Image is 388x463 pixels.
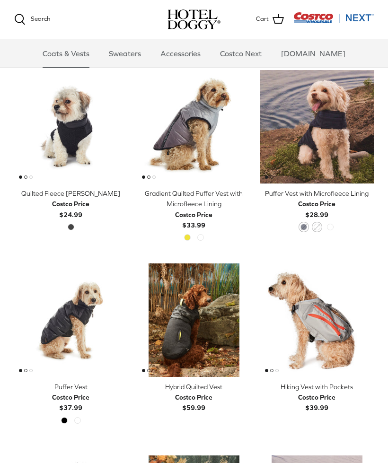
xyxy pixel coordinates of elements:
div: Quilted Fleece [PERSON_NAME] [14,188,128,199]
span: Search [31,15,50,22]
b: $59.99 [175,392,212,411]
a: Quilted Fleece Melton Vest [14,70,128,183]
div: Puffer Vest [14,382,128,392]
div: Costco Price [175,392,212,402]
a: Hiking Vest with Pockets [260,263,374,377]
b: $33.99 [175,210,212,229]
a: Cart [256,13,284,26]
a: Puffer Vest Costco Price$37.99 [14,382,128,413]
div: Gradient Quilted Puffer Vest with Microfleece Lining [137,188,251,210]
a: Sweaters [100,39,150,68]
a: Hybrid Quilted Vest Costco Price$59.99 [137,382,251,413]
div: Costco Price [298,199,335,209]
span: Cart [256,14,269,24]
img: hoteldoggycom [168,9,220,29]
a: Puffer Vest [14,263,128,377]
a: Coats & Vests [34,39,98,68]
a: Hiking Vest with Pockets Costco Price$39.99 [260,382,374,413]
div: Costco Price [298,392,335,402]
div: Hiking Vest with Pockets [260,382,374,392]
b: $37.99 [52,392,89,411]
a: Search [14,14,50,25]
a: [DOMAIN_NAME] [273,39,354,68]
img: Costco Next [293,12,374,24]
b: $24.99 [52,199,89,218]
a: Gradient Quilted Puffer Vest with Microfleece Lining Costco Price$33.99 [137,188,251,231]
a: Hybrid Quilted Vest [137,263,251,377]
div: Costco Price [52,199,89,209]
b: $39.99 [298,392,335,411]
div: Costco Price [52,392,89,402]
div: Costco Price [175,210,212,220]
div: Hybrid Quilted Vest [137,382,251,392]
a: Accessories [152,39,209,68]
a: Puffer Vest with Microfleece Lining [260,70,374,183]
a: Costco Next [212,39,270,68]
a: hoteldoggy.com hoteldoggycom [168,9,220,29]
b: $28.99 [298,199,335,218]
a: Gradient Quilted Puffer Vest with Microfleece Lining [137,70,251,183]
div: Puffer Vest with Microfleece Lining [260,188,374,199]
a: Visit Costco Next [293,18,374,25]
a: Puffer Vest with Microfleece Lining Costco Price$28.99 [260,188,374,220]
a: Quilted Fleece [PERSON_NAME] Costco Price$24.99 [14,188,128,220]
